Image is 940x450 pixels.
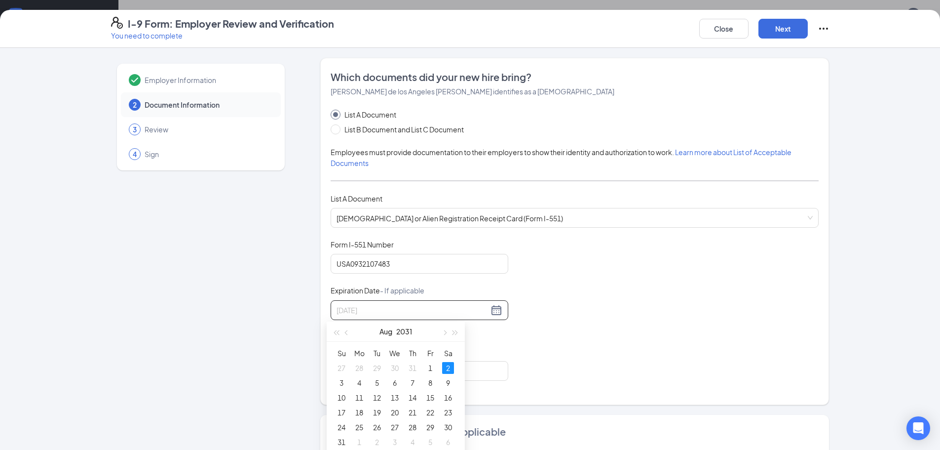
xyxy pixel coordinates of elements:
[439,346,457,361] th: Sa
[371,392,383,404] div: 12
[331,240,394,249] span: Form I-551 Number
[389,407,401,418] div: 20
[404,405,421,420] td: 2031-08-21
[353,407,365,418] div: 18
[336,421,347,433] div: 24
[421,390,439,405] td: 2031-08-15
[439,420,457,435] td: 2031-08-30
[340,109,400,120] span: List A Document
[396,322,412,341] button: 2031
[758,19,808,39] button: Next
[421,361,439,375] td: 2031-08-01
[350,390,368,405] td: 2031-08-11
[145,149,271,159] span: Sign
[407,407,418,418] div: 21
[337,305,489,316] input: 08/02/2031
[145,100,271,110] span: Document Information
[333,346,350,361] th: Su
[442,377,454,389] div: 9
[353,421,365,433] div: 25
[386,420,404,435] td: 2031-08-27
[336,392,347,404] div: 10
[404,435,421,450] td: 2031-09-04
[379,322,392,341] button: Aug
[350,420,368,435] td: 2031-08-25
[350,405,368,420] td: 2031-08-18
[371,421,383,433] div: 26
[442,436,454,448] div: 6
[421,420,439,435] td: 2031-08-29
[331,194,382,203] span: List A Document
[336,407,347,418] div: 17
[439,390,457,405] td: 2031-08-16
[437,425,506,438] span: • if applicable
[439,435,457,450] td: 2031-09-06
[424,436,436,448] div: 5
[353,436,365,448] div: 1
[340,124,468,135] span: List B Document and List C Document
[111,31,334,41] p: You need to complete
[368,420,386,435] td: 2031-08-26
[336,377,347,389] div: 3
[424,392,436,404] div: 15
[421,375,439,390] td: 2031-08-08
[389,362,401,374] div: 30
[333,361,350,375] td: 2031-07-27
[350,435,368,450] td: 2031-09-01
[371,362,383,374] div: 29
[331,254,508,274] input: Enter Form I-551 number
[128,17,334,31] h4: I-9 Form: Employer Review and Verification
[424,421,436,433] div: 29
[386,435,404,450] td: 2031-09-03
[407,421,418,433] div: 28
[133,149,137,159] span: 4
[407,377,418,389] div: 7
[371,377,383,389] div: 5
[368,375,386,390] td: 2031-08-05
[906,416,930,440] div: Open Intercom Messenger
[389,392,401,404] div: 13
[404,420,421,435] td: 2031-08-28
[371,407,383,418] div: 19
[439,375,457,390] td: 2031-08-09
[368,390,386,405] td: 2031-08-12
[333,375,350,390] td: 2031-08-03
[336,362,347,374] div: 27
[331,286,424,295] span: Expiration Date
[333,405,350,420] td: 2031-08-17
[350,375,368,390] td: 2031-08-04
[333,420,350,435] td: 2031-08-24
[386,346,404,361] th: We
[331,70,819,84] span: Which documents did your new hire bring?
[439,361,457,375] td: 2031-08-02
[404,346,421,361] th: Th
[442,392,454,404] div: 16
[442,407,454,418] div: 23
[389,421,401,433] div: 27
[353,377,365,389] div: 4
[133,100,137,110] span: 2
[111,17,123,29] svg: FormI9EVerifyIcon
[404,361,421,375] td: 2031-07-31
[442,421,454,433] div: 30
[129,74,141,86] svg: Checkmark
[442,362,454,374] div: 2
[368,405,386,420] td: 2031-08-19
[424,407,436,418] div: 22
[386,390,404,405] td: 2031-08-13
[407,392,418,404] div: 14
[421,405,439,420] td: 2031-08-22
[386,405,404,420] td: 2031-08-20
[145,75,271,85] span: Employer Information
[424,377,436,389] div: 8
[404,375,421,390] td: 2031-08-07
[404,390,421,405] td: 2031-08-14
[407,436,418,448] div: 4
[331,87,614,96] span: [PERSON_NAME] de los Angeles [PERSON_NAME] identifies as a [DEMOGRAPHIC_DATA]
[818,23,829,35] svg: Ellipses
[337,208,813,227] span: [DEMOGRAPHIC_DATA] or Alien Registration Receipt Card (Form I-551)
[350,346,368,361] th: Mo
[386,361,404,375] td: 2031-07-30
[389,377,401,389] div: 6
[424,362,436,374] div: 1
